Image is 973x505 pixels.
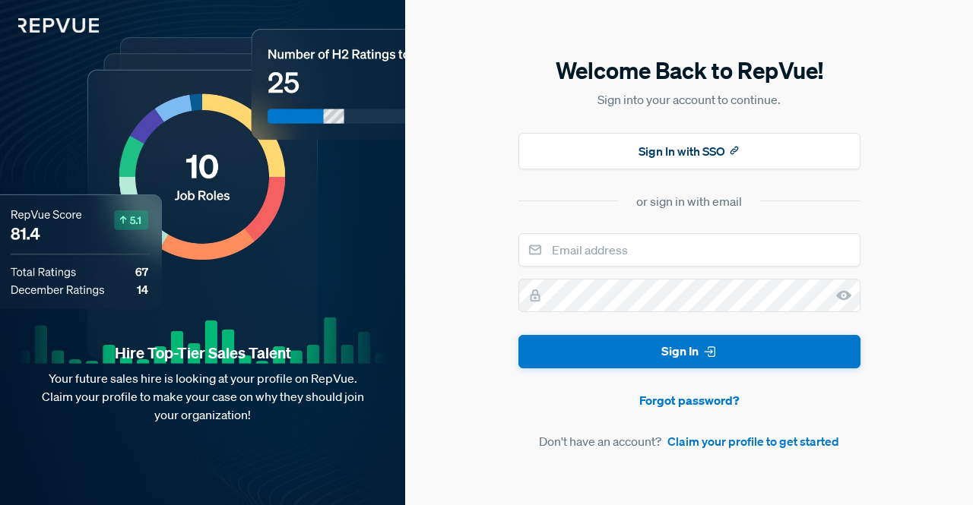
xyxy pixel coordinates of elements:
[518,55,860,87] h5: Welcome Back to RepVue!
[636,192,742,210] div: or sign in with email
[518,90,860,109] p: Sign into your account to continue.
[667,432,839,450] a: Claim your profile to get started
[518,133,860,169] button: Sign In with SSO
[518,233,860,267] input: Email address
[24,343,381,363] strong: Hire Top-Tier Sales Talent
[518,335,860,369] button: Sign In
[518,432,860,450] article: Don't have an account?
[518,391,860,409] a: Forgot password?
[24,369,381,424] p: Your future sales hire is looking at your profile on RepVue. Claim your profile to make your case...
